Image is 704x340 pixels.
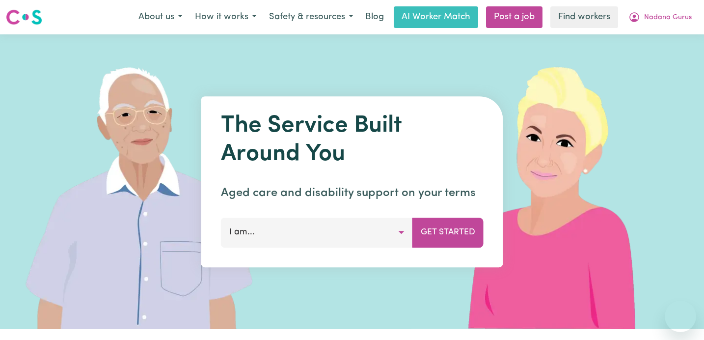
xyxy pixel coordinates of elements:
[644,12,692,23] span: Nadana Gurus
[665,301,696,332] iframe: Button to launch messaging window
[263,7,359,28] button: Safety & resources
[622,7,698,28] button: My Account
[359,6,390,28] a: Blog
[486,6,542,28] a: Post a job
[189,7,263,28] button: How it works
[221,218,413,247] button: I am...
[394,6,478,28] a: AI Worker Match
[6,6,42,28] a: Careseekers logo
[412,218,484,247] button: Get Started
[132,7,189,28] button: About us
[221,184,484,202] p: Aged care and disability support on your terms
[221,112,484,169] h1: The Service Built Around You
[550,6,618,28] a: Find workers
[6,8,42,26] img: Careseekers logo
